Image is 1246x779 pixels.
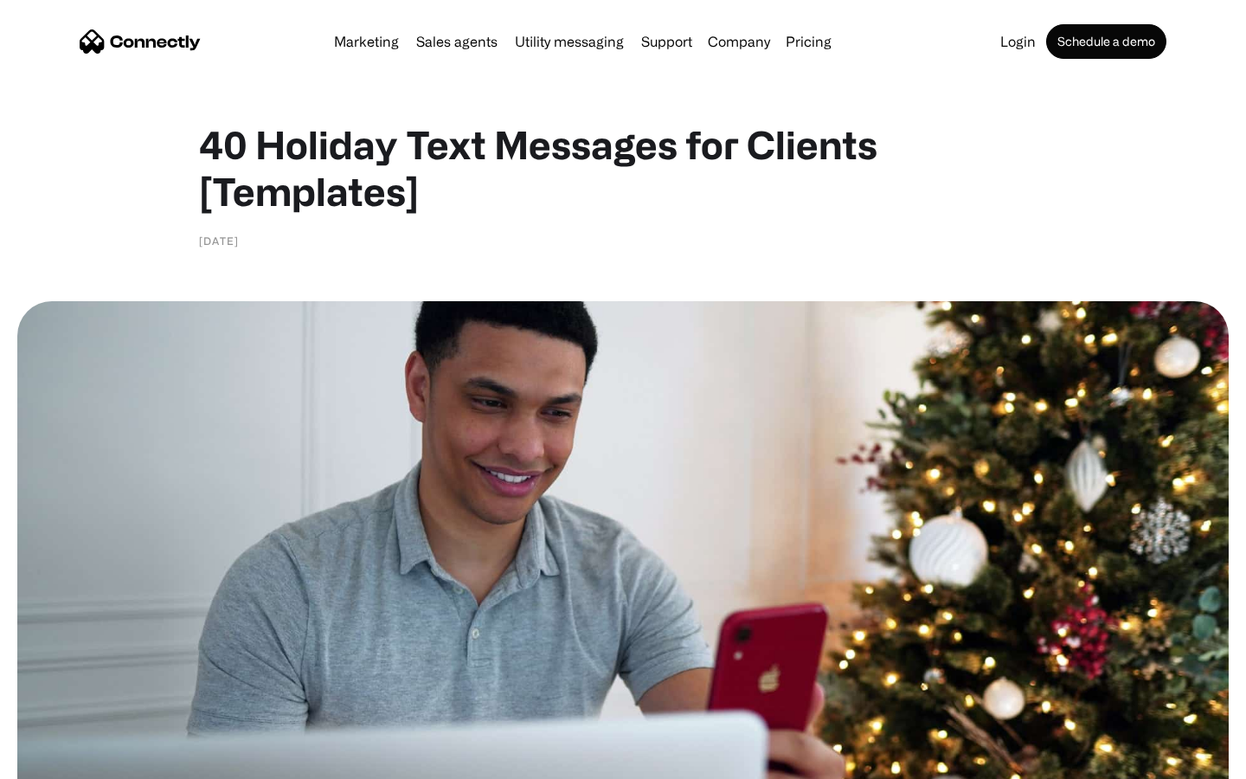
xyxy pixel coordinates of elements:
h1: 40 Holiday Text Messages for Clients [Templates] [199,121,1047,215]
aside: Language selected: English [17,749,104,773]
a: Pricing [779,35,838,48]
a: Support [634,35,699,48]
a: Marketing [327,35,406,48]
ul: Language list [35,749,104,773]
a: Utility messaging [508,35,631,48]
div: Company [703,29,775,54]
div: [DATE] [199,232,239,249]
a: Schedule a demo [1046,24,1166,59]
a: Login [993,35,1043,48]
a: Sales agents [409,35,504,48]
a: home [80,29,201,55]
div: Company [708,29,770,54]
